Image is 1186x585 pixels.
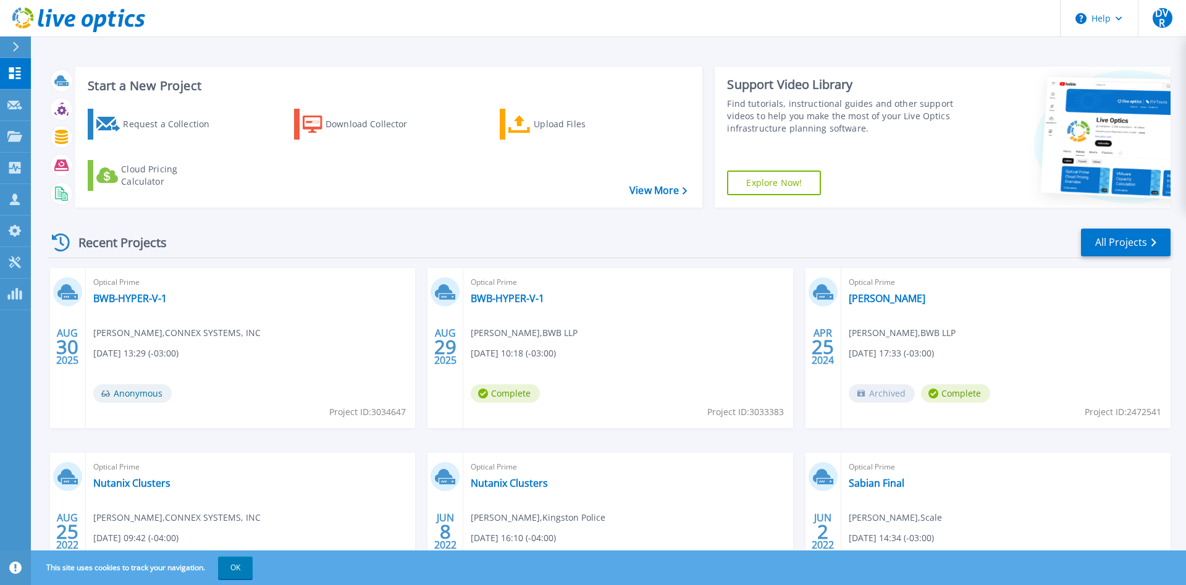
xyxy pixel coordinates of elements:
[329,405,406,419] span: Project ID: 3034647
[123,112,222,137] div: Request a Collection
[294,109,432,140] a: Download Collector
[88,109,225,140] a: Request a Collection
[727,77,959,93] div: Support Video Library
[471,326,578,340] span: [PERSON_NAME] , BWB LLP
[500,109,637,140] a: Upload Files
[471,347,556,360] span: [DATE] 10:18 (-03:00)
[707,405,784,419] span: Project ID: 3033383
[849,347,934,360] span: [DATE] 17:33 (-03:00)
[817,526,828,537] span: 2
[921,384,990,403] span: Complete
[218,557,253,579] button: OK
[849,276,1163,289] span: Optical Prime
[93,326,261,340] span: [PERSON_NAME] , CONNEX SYSTEMS, INC
[88,160,225,191] a: Cloud Pricing Calculator
[1153,8,1172,28] span: DVR
[56,342,78,352] span: 30
[471,276,785,289] span: Optical Prime
[471,384,540,403] span: Complete
[811,509,835,554] div: JUN 2022
[93,347,179,360] span: [DATE] 13:29 (-03:00)
[93,460,408,474] span: Optical Prime
[849,384,915,403] span: Archived
[326,112,424,137] div: Download Collector
[93,384,172,403] span: Anonymous
[434,342,456,352] span: 29
[471,531,556,545] span: [DATE] 16:10 (-04:00)
[471,477,548,489] a: Nutanix Clusters
[812,342,834,352] span: 25
[48,227,183,258] div: Recent Projects
[849,511,942,524] span: [PERSON_NAME] , Scale
[849,460,1163,474] span: Optical Prime
[811,324,835,369] div: APR 2024
[434,509,457,554] div: JUN 2022
[93,531,179,545] span: [DATE] 09:42 (-04:00)
[629,185,687,196] a: View More
[849,326,956,340] span: [PERSON_NAME] , BWB LLP
[471,460,785,474] span: Optical Prime
[93,511,261,524] span: [PERSON_NAME] , CONNEX SYSTEMS, INC
[93,276,408,289] span: Optical Prime
[1085,405,1161,419] span: Project ID: 2472541
[121,163,220,188] div: Cloud Pricing Calculator
[727,98,959,135] div: Find tutorials, instructional guides and other support videos to help you make the most of your L...
[471,511,605,524] span: [PERSON_NAME] , Kingston Police
[849,531,934,545] span: [DATE] 14:34 (-03:00)
[534,112,633,137] div: Upload Files
[440,526,451,537] span: 8
[1081,229,1171,256] a: All Projects
[849,292,925,305] a: [PERSON_NAME]
[727,170,821,195] a: Explore Now!
[849,477,904,489] a: Sabian Final
[434,324,457,369] div: AUG 2025
[56,324,79,369] div: AUG 2025
[34,557,253,579] span: This site uses cookies to track your navigation.
[93,477,170,489] a: Nutanix Clusters
[93,292,167,305] a: BWB-HYPER-V-1
[56,509,79,554] div: AUG 2022
[471,292,544,305] a: BWB-HYPER-V-1
[56,526,78,537] span: 25
[88,79,687,93] h3: Start a New Project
